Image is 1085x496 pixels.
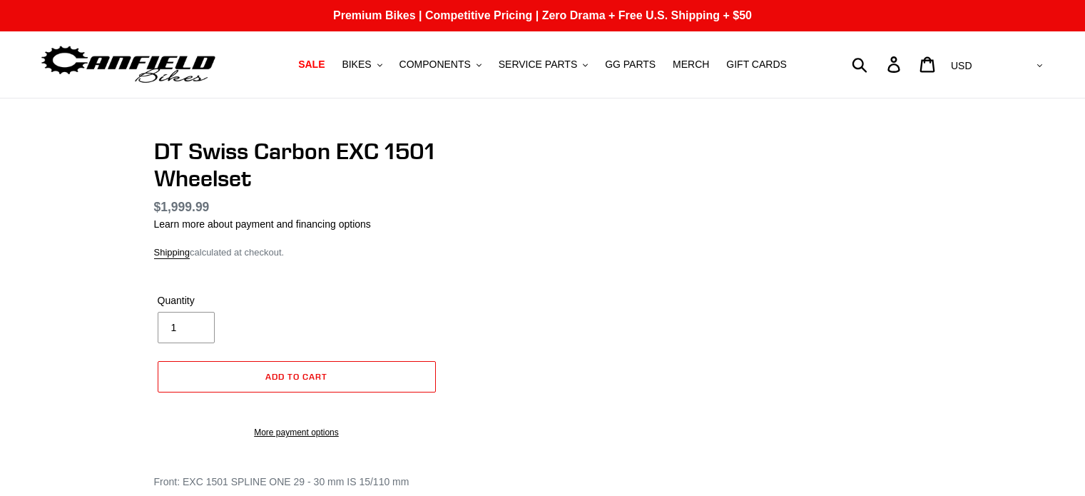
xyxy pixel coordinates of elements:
[154,218,371,230] a: Learn more about payment and financing options
[265,371,327,382] span: Add to cart
[605,59,656,71] span: GG PARTS
[154,246,532,260] div: calculated at checkout.
[499,59,577,71] span: SERVICE PARTS
[673,59,709,71] span: MERCH
[291,55,332,74] a: SALE
[399,59,471,71] span: COMPONENTS
[335,55,389,74] button: BIKES
[154,247,190,259] a: Shipping
[719,55,794,74] a: GIFT CARDS
[726,59,787,71] span: GIFT CARDS
[666,55,716,74] a: MERCH
[598,55,663,74] a: GG PARTS
[39,42,218,87] img: Canfield Bikes
[158,293,293,308] label: Quantity
[860,49,896,80] input: Search
[154,200,210,214] span: $1,999.99
[158,361,436,393] button: Add to cart
[154,475,532,490] p: Front: EXC 1501 SPLINE ONE 29 - 30 mm IS 15/110 mm
[154,138,532,193] h1: DT Swiss Carbon EXC 1501 Wheelset
[158,426,436,439] a: More payment options
[392,55,489,74] button: COMPONENTS
[298,59,325,71] span: SALE
[342,59,371,71] span: BIKES
[491,55,595,74] button: SERVICE PARTS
